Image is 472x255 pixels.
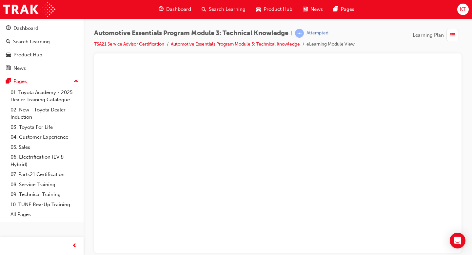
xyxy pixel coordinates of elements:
span: news-icon [303,5,308,13]
div: News [13,65,26,72]
a: 08. Service Training [8,180,81,190]
a: TSA21 Service Advisor Certification [94,41,164,47]
a: news-iconNews [298,3,328,16]
button: DashboardSearch LearningProduct HubNews [3,21,81,75]
span: News [310,6,323,13]
span: pages-icon [6,79,11,85]
div: Attempted [306,30,328,36]
span: learningRecordVerb_ATTEMPT-icon [295,29,304,38]
span: Search Learning [209,6,246,13]
a: 10. TUNE Rev-Up Training [8,200,81,210]
img: Trak [3,2,55,17]
a: News [3,62,81,74]
a: 05. Sales [8,142,81,152]
a: Automotive Essentials Program Module 3: Technical Knowledge [171,41,300,47]
a: 04. Customer Experience [8,132,81,142]
a: 01. Toyota Academy - 2025 Dealer Training Catalogue [8,88,81,105]
a: 06. Electrification (EV & Hybrid) [8,152,81,169]
a: Product Hub [3,49,81,61]
a: 03. Toyota For Life [8,122,81,132]
a: pages-iconPages [328,3,360,16]
span: news-icon [6,66,11,71]
a: car-iconProduct Hub [251,3,298,16]
a: All Pages [8,209,81,220]
span: search-icon [6,39,10,45]
a: search-iconSearch Learning [196,3,251,16]
span: Pages [341,6,354,13]
button: KT [457,4,469,15]
a: Search Learning [3,36,81,48]
span: Dashboard [166,6,191,13]
div: Dashboard [13,25,38,32]
button: Pages [3,75,81,88]
span: pages-icon [333,5,338,13]
span: Learning Plan [413,31,444,39]
span: Product Hub [264,6,292,13]
span: Automotive Essentials Program Module 3: Technical Knowledge [94,29,288,37]
div: Pages [13,78,27,85]
span: guage-icon [6,26,11,31]
a: Dashboard [3,22,81,34]
div: Product Hub [13,51,42,59]
a: 09. Technical Training [8,189,81,200]
div: Open Intercom Messenger [450,233,465,248]
span: list-icon [450,31,455,39]
span: up-icon [74,77,78,86]
span: car-icon [256,5,261,13]
li: eLearning Module View [306,41,355,48]
span: car-icon [6,52,11,58]
div: Search Learning [13,38,50,46]
button: Learning Plan [413,29,462,41]
span: | [291,29,292,37]
span: search-icon [202,5,206,13]
a: 02. New - Toyota Dealer Induction [8,105,81,122]
span: guage-icon [159,5,164,13]
span: KT [460,6,466,13]
a: 07. Parts21 Certification [8,169,81,180]
a: guage-iconDashboard [153,3,196,16]
span: prev-icon [72,242,77,250]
